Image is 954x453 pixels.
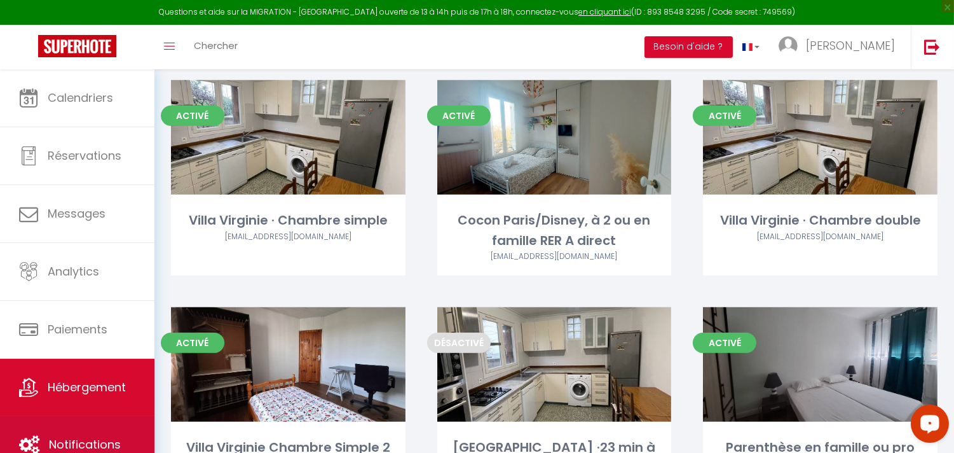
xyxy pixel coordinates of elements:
span: Désactivé [427,333,491,353]
a: ... [PERSON_NAME] [769,25,911,69]
img: ... [779,36,798,55]
span: Paiements [48,321,107,337]
iframe: LiveChat chat widget [901,400,954,453]
button: Besoin d'aide ? [644,36,733,58]
span: Calendriers [48,90,113,106]
a: Chercher [184,25,247,69]
span: Notifications [49,436,121,452]
span: [PERSON_NAME] [806,38,895,53]
a: Editer [250,352,326,377]
div: Villa Virginie · Chambre double [703,211,937,230]
div: Villa Virginie · Chambre simple [171,211,405,230]
div: Airbnb [703,231,937,243]
a: Editer [782,125,859,150]
span: Hébergement [48,379,126,395]
div: Airbnb [437,251,672,263]
span: Activé [693,106,756,126]
a: Editer [516,352,592,377]
span: Activé [693,333,756,353]
span: Chercher [194,39,238,52]
span: Messages [48,206,106,221]
span: Activé [161,106,224,126]
span: Activé [427,106,491,126]
div: Airbnb [171,231,405,243]
span: Activé [161,333,224,353]
a: en cliquant ici [578,6,631,17]
a: Editer [782,352,859,377]
div: Cocon Paris/Disney, à 2 ou en famille RER A direct [437,211,672,251]
a: Editer [516,125,592,150]
span: Analytics [48,263,99,279]
a: Editer [250,125,326,150]
span: Réservations [48,148,121,164]
img: logout [924,39,940,55]
img: Super Booking [38,35,116,57]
